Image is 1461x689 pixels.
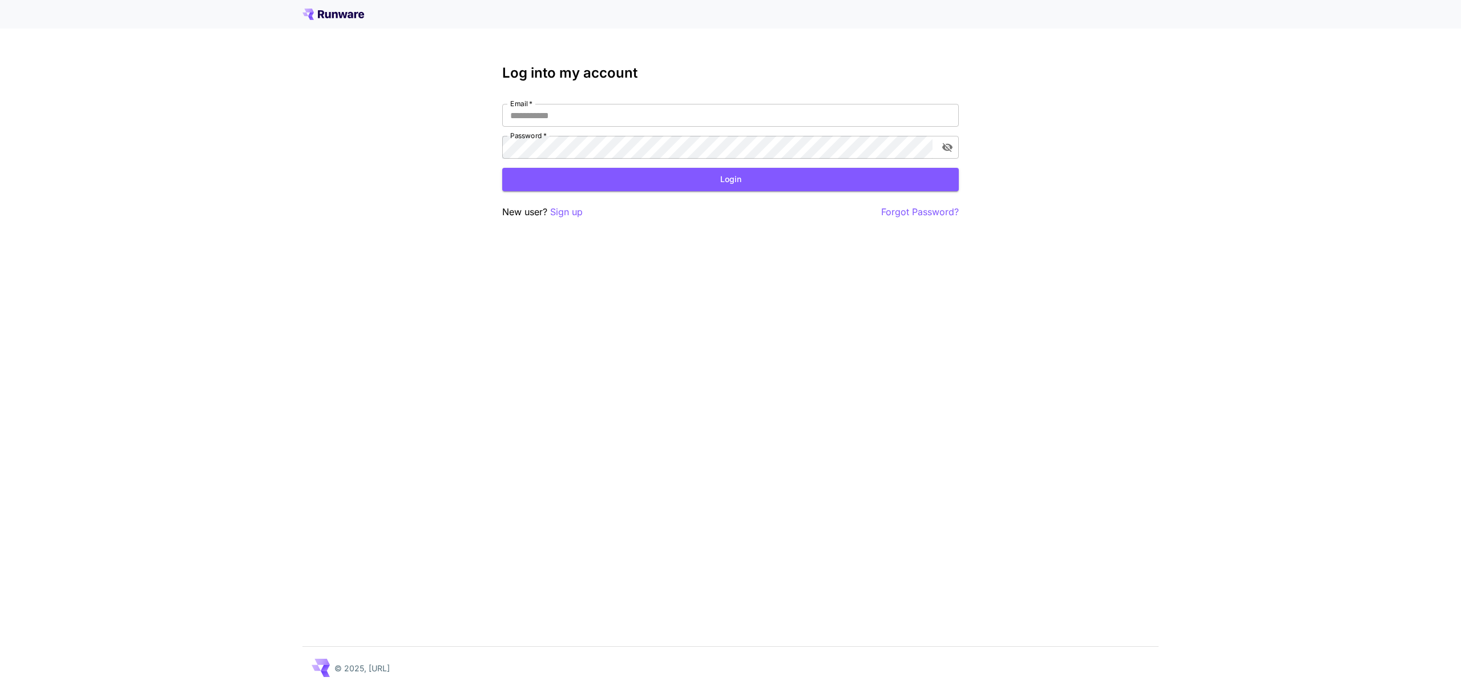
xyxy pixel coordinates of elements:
button: toggle password visibility [937,137,958,158]
button: Sign up [550,205,583,219]
label: Password [510,131,547,140]
button: Forgot Password? [881,205,959,219]
p: New user? [502,205,583,219]
h3: Log into my account [502,65,959,81]
button: Login [502,168,959,191]
label: Email [510,99,532,108]
p: © 2025, [URL] [334,662,390,674]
